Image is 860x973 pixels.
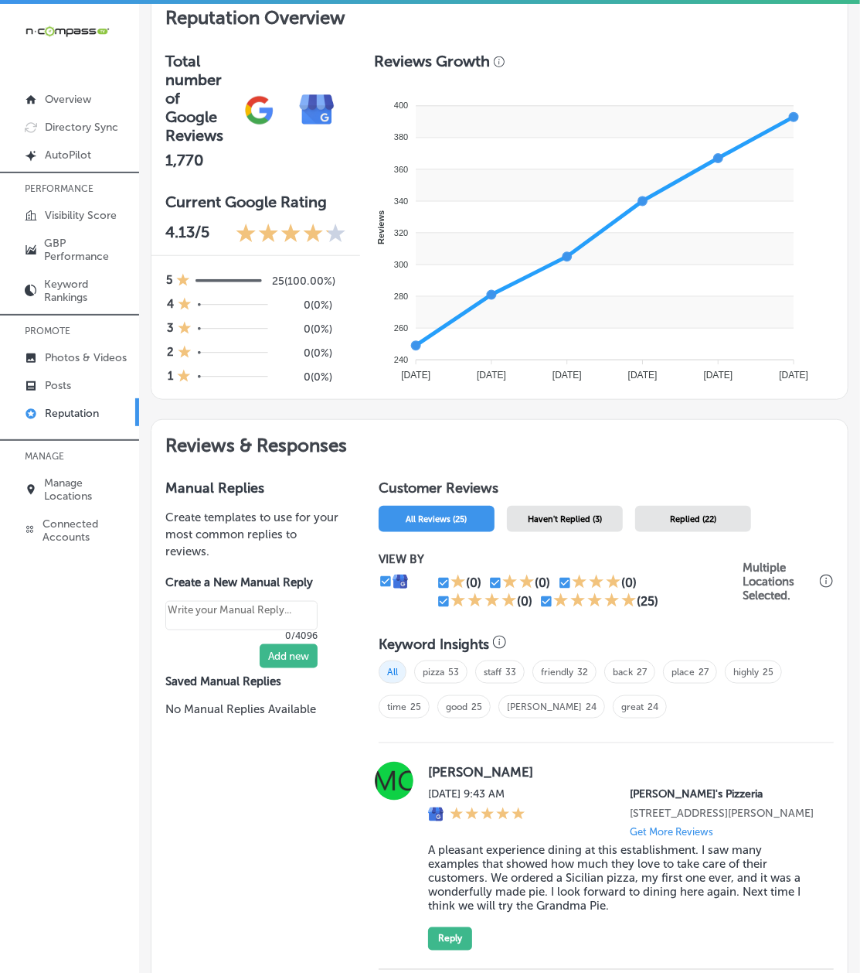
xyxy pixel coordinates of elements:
[446,702,467,712] a: good
[394,132,408,142] tspan: 380
[406,514,467,524] span: All Reviews (25)
[168,369,173,385] h4: 1
[630,807,815,820] p: 4125 Race Track Road
[165,223,209,246] p: 4.13 /5
[394,227,408,237] tspan: 320
[167,297,174,313] h4: 4
[471,702,482,712] a: 25
[45,351,127,364] p: Photos & Videos
[637,667,647,678] a: 27
[165,575,318,589] label: Create a New Manual Reply
[704,370,733,381] tspan: [DATE]
[165,630,318,641] p: 0/4096
[613,667,633,678] a: back
[165,151,230,169] h2: 1,770
[379,480,834,501] h1: Customer Reviews
[178,297,192,313] div: 1 Star
[535,575,550,590] div: (0)
[743,561,816,603] p: Multiple Locations Selected.
[45,209,117,222] p: Visibility Score
[45,379,71,392] p: Posts
[387,702,406,712] a: time
[671,667,695,678] a: place
[450,574,466,592] div: 1 Star
[167,321,174,337] h4: 3
[628,370,658,381] tspan: [DATE]
[45,407,99,420] p: Reputation
[586,702,597,712] a: 24
[178,345,192,361] div: 1 Star
[637,594,658,609] div: (25)
[236,223,346,246] div: 4.13 Stars
[402,370,431,381] tspan: [DATE]
[505,667,516,678] a: 33
[45,476,131,503] p: Manage Locations
[670,514,716,524] span: Replied (22)
[394,196,408,205] tspan: 340
[763,667,773,678] a: 25
[448,667,459,678] a: 53
[379,552,743,566] p: VIEW BY
[394,259,408,268] tspan: 300
[528,514,602,524] span: Haven't Replied (3)
[272,275,332,288] h5: 25 ( 100.00% )
[288,81,346,139] img: e7ababfa220611ac49bdb491a11684a6.png
[165,674,342,688] label: Saved Manual Replies
[165,480,342,497] h3: Manual Replies
[507,702,582,712] a: [PERSON_NAME]
[376,210,386,244] text: Reviews
[176,273,190,289] div: 1 Star
[553,592,637,611] div: 5 Stars
[780,370,809,381] tspan: [DATE]
[165,601,318,631] textarea: Create your Quick Reply
[733,667,759,678] a: highly
[410,702,421,712] a: 25
[484,667,501,678] a: staff
[428,787,525,801] label: [DATE] 9:43 AM
[45,93,91,106] p: Overview
[178,321,192,337] div: 1 Star
[428,844,815,913] blockquote: A pleasant experience dining at this establishment. I saw many examples that showed how much they...
[394,164,408,173] tspan: 360
[379,636,489,653] h3: Keyword Insights
[394,101,408,110] tspan: 400
[477,370,506,381] tspan: [DATE]
[466,575,481,590] div: (0)
[621,702,644,712] a: great
[428,764,815,780] label: [PERSON_NAME]
[280,370,331,384] h5: 0 ( 0% )
[167,345,174,361] h4: 2
[450,592,517,611] div: 4 Stars
[280,323,331,336] h5: 0 ( 0% )
[577,667,588,678] a: 32
[165,509,342,560] p: Create templates to use for your most common replies to reviews.
[177,369,191,385] div: 1 Star
[44,278,131,304] p: Keyword Rankings
[648,702,658,712] a: 24
[151,420,848,466] h2: Reviews & Responses
[621,575,637,590] div: (0)
[45,121,118,134] p: Directory Sync
[428,927,472,951] button: Reply
[165,193,346,211] h3: Current Google Rating
[260,644,318,668] button: Add new
[230,81,288,139] img: gPZS+5FD6qPJAAAAABJRU5ErkJggg==
[517,594,532,609] div: (0)
[394,291,408,300] tspan: 280
[630,787,815,801] p: Serafina's Pizzeria
[42,517,131,544] p: Connected Accounts
[45,149,91,162] p: AutoPilot
[630,826,713,838] p: Get More Reviews
[25,24,110,39] img: 660ab0bf-5cc7-4cb8-ba1c-48b5ae0f18e60NCTV_CLogo_TV_Black_-500x88.png
[394,355,408,364] tspan: 240
[45,237,131,263] p: GBP Performance
[280,299,331,312] h5: 0 ( 0% )
[166,273,172,289] h4: 5
[450,807,525,823] div: 5 Stars
[165,701,342,718] p: No Manual Replies Available
[379,661,406,684] span: All
[552,370,582,381] tspan: [DATE]
[699,667,709,678] a: 27
[423,667,444,678] a: pizza
[280,347,331,360] h5: 0 ( 0% )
